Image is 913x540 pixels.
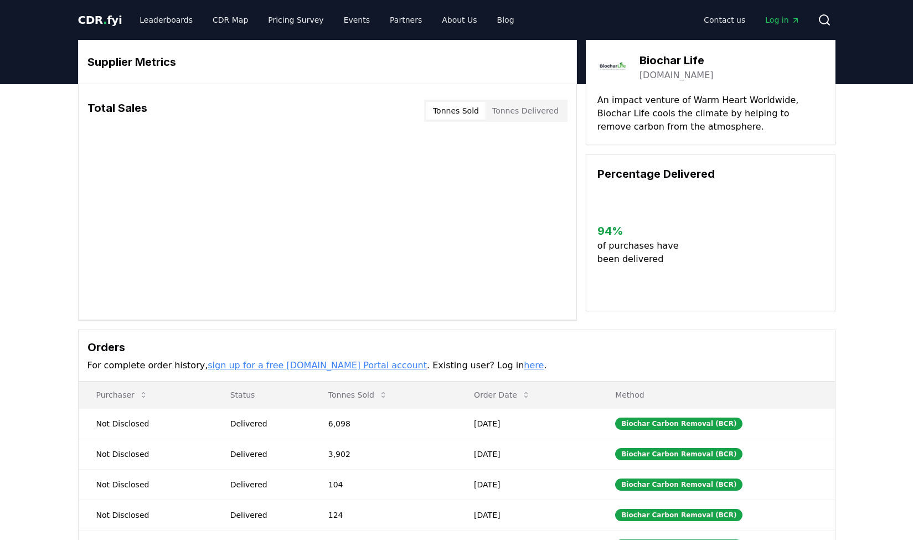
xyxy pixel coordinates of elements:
[765,14,799,25] span: Log in
[639,69,714,82] a: [DOMAIN_NAME]
[524,360,544,371] a: here
[615,448,742,460] div: Biochar Carbon Removal (BCR)
[87,339,826,356] h3: Orders
[456,500,597,530] td: [DATE]
[311,469,456,500] td: 104
[103,13,107,27] span: .
[230,449,302,460] div: Delivered
[639,52,714,69] h3: Biochar Life
[756,10,808,30] a: Log in
[311,408,456,439] td: 6,098
[230,418,302,429] div: Delivered
[87,100,147,122] h3: Total Sales
[79,469,213,500] td: Not Disclosed
[78,13,122,27] span: CDR fyi
[597,166,824,182] h3: Percentage Delivered
[456,469,597,500] td: [DATE]
[221,389,302,400] p: Status
[381,10,431,30] a: Partners
[87,359,826,372] p: For complete order history, . Existing user? Log in .
[465,384,539,406] button: Order Date
[230,479,302,490] div: Delivered
[433,10,486,30] a: About Us
[426,102,486,120] button: Tonnes Sold
[259,10,332,30] a: Pricing Survey
[615,479,742,491] div: Biochar Carbon Removal (BCR)
[597,239,688,266] p: of purchases have been delivered
[597,52,628,83] img: Biochar Life-logo
[208,360,427,371] a: sign up for a free [DOMAIN_NAME] Portal account
[79,500,213,530] td: Not Disclosed
[311,439,456,469] td: 3,902
[311,500,456,530] td: 124
[695,10,808,30] nav: Main
[597,223,688,239] h3: 94 %
[597,94,824,133] p: An impact venture of Warm Heart Worldwide, Biochar Life cools the climate by helping to remove ca...
[615,418,742,430] div: Biochar Carbon Removal (BCR)
[131,10,202,30] a: Leaderboards
[456,439,597,469] td: [DATE]
[486,102,565,120] button: Tonnes Delivered
[79,408,213,439] td: Not Disclosed
[456,408,597,439] td: [DATE]
[131,10,523,30] nav: Main
[230,510,302,521] div: Delivered
[319,384,396,406] button: Tonnes Sold
[488,10,523,30] a: Blog
[606,389,826,400] p: Method
[79,439,213,469] td: Not Disclosed
[615,509,742,521] div: Biochar Carbon Removal (BCR)
[204,10,257,30] a: CDR Map
[335,10,379,30] a: Events
[78,12,122,28] a: CDR.fyi
[87,54,568,70] h3: Supplier Metrics
[87,384,157,406] button: Purchaser
[695,10,754,30] a: Contact us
